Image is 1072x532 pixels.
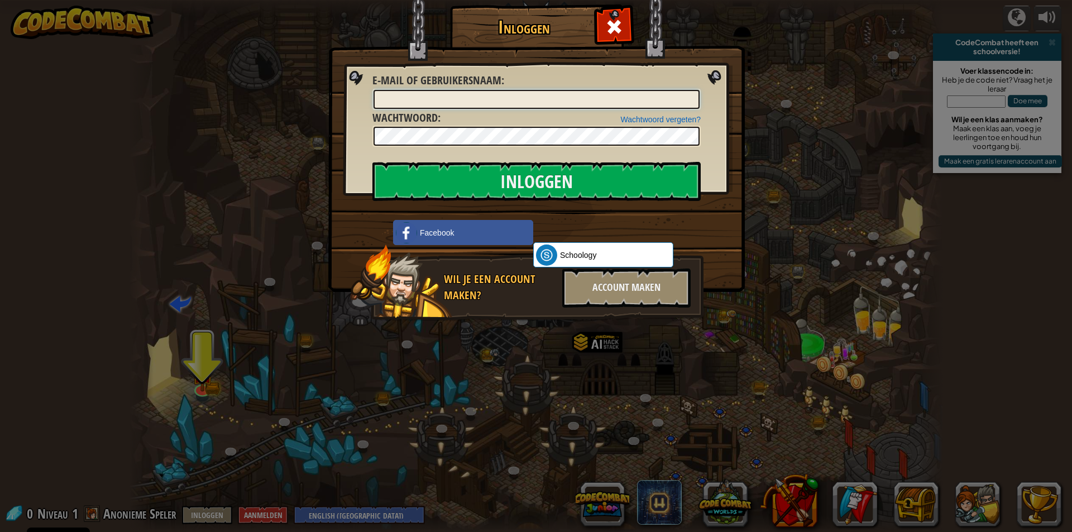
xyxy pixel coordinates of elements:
[453,17,595,37] h1: Inloggen
[420,227,454,238] span: Facebook
[396,222,417,243] img: facebook_small.png
[560,250,596,261] span: Schoology
[372,110,441,126] label: :
[372,73,501,88] span: E-mail of gebruikersnaam
[372,110,438,125] span: Wachtwoord
[621,115,701,124] a: Wachtwoord vergeten?
[536,245,557,266] img: schoology.png
[372,162,701,201] input: Inloggen
[562,269,691,308] div: Account maken
[372,73,504,89] label: :
[528,219,647,243] iframe: Knop Inloggen met Google
[444,271,556,303] div: Wil je een account maken?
